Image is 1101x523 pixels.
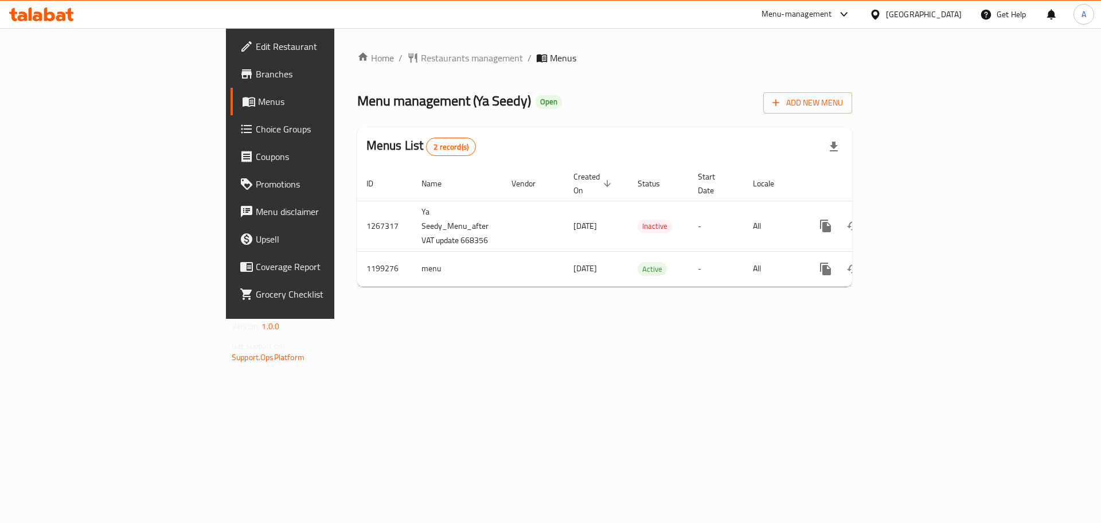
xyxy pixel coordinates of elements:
[232,338,284,353] span: Get support on:
[261,319,279,334] span: 1.0.0
[231,33,410,60] a: Edit Restaurant
[840,255,867,283] button: Change Status
[638,220,672,233] span: Inactive
[803,166,931,201] th: Actions
[232,319,260,334] span: Version:
[762,7,832,21] div: Menu-management
[357,51,852,65] nav: breadcrumb
[421,177,456,190] span: Name
[357,88,531,114] span: Menu management ( Ya Seedy )
[231,253,410,280] a: Coverage Report
[698,170,730,197] span: Start Date
[753,177,789,190] span: Locale
[573,170,615,197] span: Created On
[536,95,562,109] div: Open
[427,142,475,153] span: 2 record(s)
[573,261,597,276] span: [DATE]
[231,225,410,253] a: Upsell
[366,177,388,190] span: ID
[231,88,410,115] a: Menus
[638,262,667,276] div: Active
[689,201,744,251] td: -
[258,95,401,108] span: Menus
[689,251,744,286] td: -
[412,251,502,286] td: menu
[231,170,410,198] a: Promotions
[886,8,962,21] div: [GEOGRAPHIC_DATA]
[256,287,401,301] span: Grocery Checklist
[812,212,840,240] button: more
[744,201,803,251] td: All
[412,201,502,251] td: Ya Seedy_Menu_after VAT update 668356
[1082,8,1086,21] span: A
[840,212,867,240] button: Change Status
[231,60,410,88] a: Branches
[231,198,410,225] a: Menu disclaimer
[426,138,476,156] div: Total records count
[512,177,550,190] span: Vendor
[256,205,401,218] span: Menu disclaimer
[256,40,401,53] span: Edit Restaurant
[573,218,597,233] span: [DATE]
[638,263,667,276] span: Active
[231,143,410,170] a: Coupons
[231,280,410,308] a: Grocery Checklist
[820,133,848,161] div: Export file
[256,260,401,274] span: Coverage Report
[812,255,840,283] button: more
[763,92,852,114] button: Add New Menu
[550,51,576,65] span: Menus
[407,51,523,65] a: Restaurants management
[256,122,401,136] span: Choice Groups
[772,96,843,110] span: Add New Menu
[366,137,476,156] h2: Menus List
[256,232,401,246] span: Upsell
[231,115,410,143] a: Choice Groups
[256,67,401,81] span: Branches
[744,251,803,286] td: All
[638,177,675,190] span: Status
[528,51,532,65] li: /
[536,97,562,107] span: Open
[256,150,401,163] span: Coupons
[421,51,523,65] span: Restaurants management
[357,166,931,287] table: enhanced table
[232,350,304,365] a: Support.OpsPlatform
[256,177,401,191] span: Promotions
